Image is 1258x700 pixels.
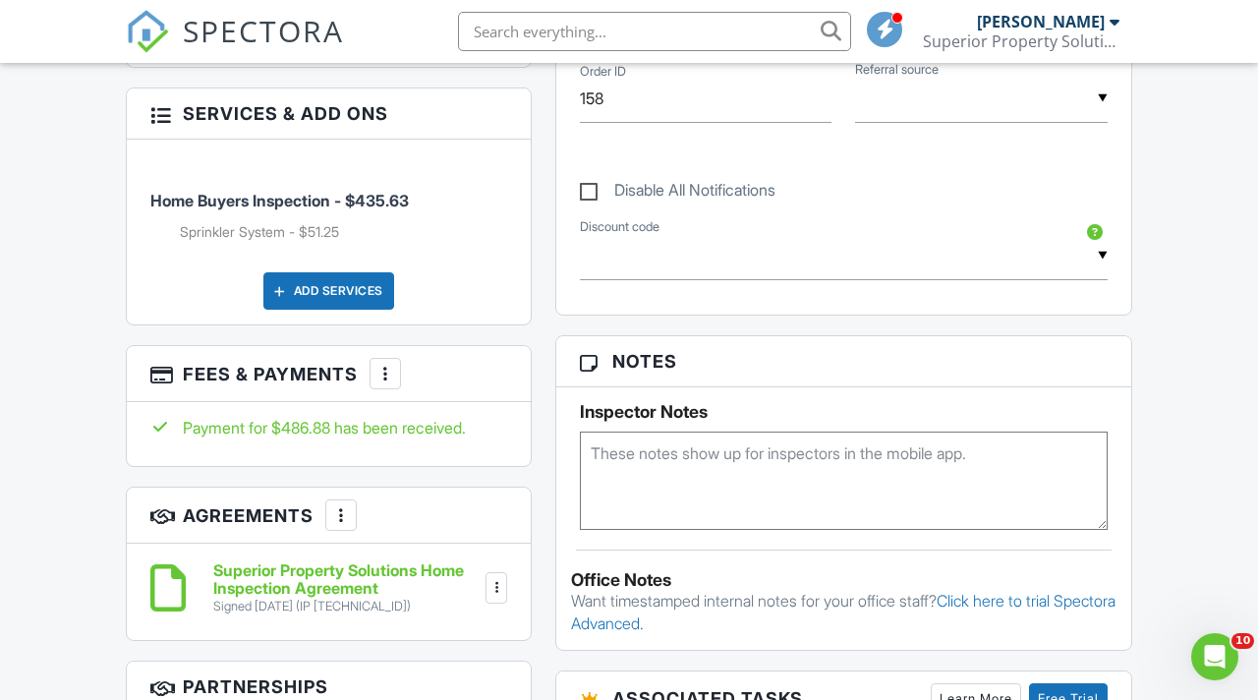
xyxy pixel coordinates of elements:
[150,417,507,438] div: Payment for $486.88 has been received.
[923,31,1119,51] div: Superior Property Solutions
[213,562,482,597] h6: Superior Property Solutions Home Inspection Agreement
[150,191,409,210] span: Home Buyers Inspection - $435.63
[580,402,1108,422] h5: Inspector Notes
[571,591,1115,632] a: Click here to trial Spectora Advanced.
[855,61,939,79] label: Referral source
[977,12,1105,31] div: [PERSON_NAME]
[213,599,482,614] div: Signed [DATE] (IP [TECHNICAL_ID])
[150,154,507,257] li: Service: Home Buyers Inspection
[580,181,775,205] label: Disable All Notifications
[126,27,344,68] a: SPECTORA
[458,12,851,51] input: Search everything...
[127,488,531,544] h3: Agreements
[263,272,394,310] div: Add Services
[180,222,507,242] li: Add on: Sprinkler System
[127,88,531,140] h3: Services & Add ons
[126,10,169,53] img: The Best Home Inspection Software - Spectora
[580,63,626,81] label: Order ID
[571,590,1116,634] p: Want timestamped internal notes for your office staff?
[213,562,482,614] a: Superior Property Solutions Home Inspection Agreement Signed [DATE] (IP [TECHNICAL_ID])
[556,336,1131,387] h3: Notes
[1231,633,1254,649] span: 10
[127,346,531,402] h3: Fees & Payments
[580,218,659,236] label: Discount code
[1191,633,1238,680] iframe: Intercom live chat
[571,570,1116,590] div: Office Notes
[183,10,344,51] span: SPECTORA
